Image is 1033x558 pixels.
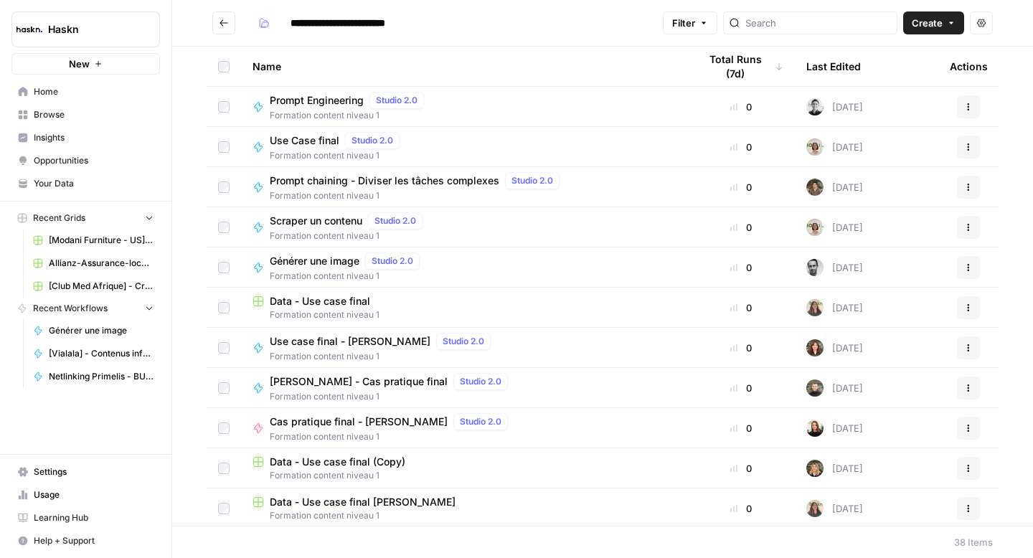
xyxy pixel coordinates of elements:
[699,220,783,235] div: 0
[460,415,501,428] span: Studio 2.0
[950,47,988,86] div: Actions
[11,172,160,195] a: Your Data
[806,420,863,437] div: [DATE]
[806,47,861,86] div: Last Edited
[34,177,154,190] span: Your Data
[27,252,160,275] a: Allianz-Assurance-local v2 Grid
[49,347,154,360] span: [Vialala] - Contenus informationnels avec FAQ
[253,92,676,122] a: Prompt EngineeringStudio 2.0Formation content niveau 1
[48,22,135,37] span: Haskn
[27,275,160,298] a: [Club Med Afrique] - Création & Optimisation + FAQ
[270,495,456,509] span: Data - Use case final [PERSON_NAME]
[270,133,339,148] span: Use Case final
[270,109,430,122] span: Formation content niveau 1
[699,47,783,86] div: Total Runs (7d)
[253,373,676,403] a: [PERSON_NAME] - Cas pratique finalStudio 2.0Formation content niveau 1
[34,154,154,167] span: Opportunities
[806,379,863,397] div: [DATE]
[806,339,824,356] img: wbc4lf7e8no3nva14b2bd9f41fnh
[806,299,863,316] div: [DATE]
[699,260,783,275] div: 0
[253,413,676,443] a: Cas pratique final - [PERSON_NAME]Studio 2.0Formation content niveau 1
[806,98,863,115] div: [DATE]
[806,138,863,156] div: [DATE]
[11,126,160,149] a: Insights
[699,180,783,194] div: 0
[699,421,783,435] div: 0
[806,460,863,477] div: [DATE]
[253,495,676,522] a: Data - Use case final [PERSON_NAME]Formation content niveau 1
[27,319,160,342] a: Générer une image
[806,420,824,437] img: 4zh1e794pgdg50rkd3nny9tmb8o2
[34,131,154,144] span: Insights
[270,430,514,443] span: Formation content niveau 1
[11,80,160,103] a: Home
[49,234,154,247] span: [Modani Furniture - US] Pages catégories - 1000 mots
[270,374,448,389] span: [PERSON_NAME] - Cas pratique final
[270,230,428,242] span: Formation content niveau 1
[699,341,783,355] div: 0
[270,294,370,308] span: Data - Use case final
[253,308,676,321] span: Formation content niveau 1
[270,270,425,283] span: Formation content niveau 1
[954,535,993,549] div: 38 Items
[806,460,824,477] img: ziyu4k121h9vid6fczkx3ylgkuqx
[212,11,235,34] button: Go back
[33,212,85,224] span: Recent Grids
[372,255,413,268] span: Studio 2.0
[34,85,154,98] span: Home
[11,298,160,319] button: Recent Workflows
[11,529,160,552] button: Help + Support
[270,189,565,202] span: Formation content niveau 1
[699,461,783,476] div: 0
[270,334,430,349] span: Use case final - [PERSON_NAME]
[270,455,405,469] span: Data - Use case final (Copy)
[699,301,783,315] div: 0
[745,16,891,30] input: Search
[699,501,783,516] div: 0
[903,11,964,34] button: Create
[270,214,362,228] span: Scraper un contenu
[11,53,160,75] button: New
[11,103,160,126] a: Browse
[376,94,418,107] span: Studio 2.0
[806,259,863,276] div: [DATE]
[806,219,863,236] div: [DATE]
[253,469,676,482] span: Formation content niveau 1
[663,11,717,34] button: Filter
[11,460,160,483] a: Settings
[49,280,154,293] span: [Club Med Afrique] - Création & Optimisation + FAQ
[34,511,154,524] span: Learning Hub
[806,98,824,115] img: 5iwot33yo0fowbxplqtedoh7j1jy
[806,500,863,517] div: [DATE]
[253,172,676,202] a: Prompt chaining - Diviser les tâches complexesStudio 2.0Formation content niveau 1
[699,100,783,114] div: 0
[806,500,824,517] img: cszqzxuy4o7yhiz2ltnnlq4qlm48
[49,370,154,383] span: Netlinking Primelis - BU FR
[374,214,416,227] span: Studio 2.0
[806,138,824,156] img: k8epfs6ebzlf0wszfnfthfqqjnh3
[253,132,676,162] a: Use Case finalStudio 2.0Formation content niveau 1
[253,455,676,482] a: Data - Use case final (Copy)Formation content niveau 1
[16,16,42,42] img: Haskn Logo
[34,108,154,121] span: Browse
[27,365,160,388] a: Netlinking Primelis - BU FR
[352,134,393,147] span: Studio 2.0
[460,375,501,388] span: Studio 2.0
[806,179,824,196] img: qb0ypgzym8ajfvq1ke5e2cdn2jvt
[253,212,676,242] a: Scraper un contenuStudio 2.0Formation content niveau 1
[11,483,160,506] a: Usage
[270,149,405,162] span: Formation content niveau 1
[11,506,160,529] a: Learning Hub
[49,324,154,337] span: Générer une image
[443,335,484,348] span: Studio 2.0
[511,174,553,187] span: Studio 2.0
[253,333,676,363] a: Use case final - [PERSON_NAME]Studio 2.0Formation content niveau 1
[806,379,824,397] img: udf09rtbz9abwr5l4z19vkttxmie
[270,93,364,108] span: Prompt Engineering
[34,534,154,547] span: Help + Support
[253,294,676,321] a: Data - Use case finalFormation content niveau 1
[69,57,90,71] span: New
[270,174,499,188] span: Prompt chaining - Diviser les tâches complexes
[699,140,783,154] div: 0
